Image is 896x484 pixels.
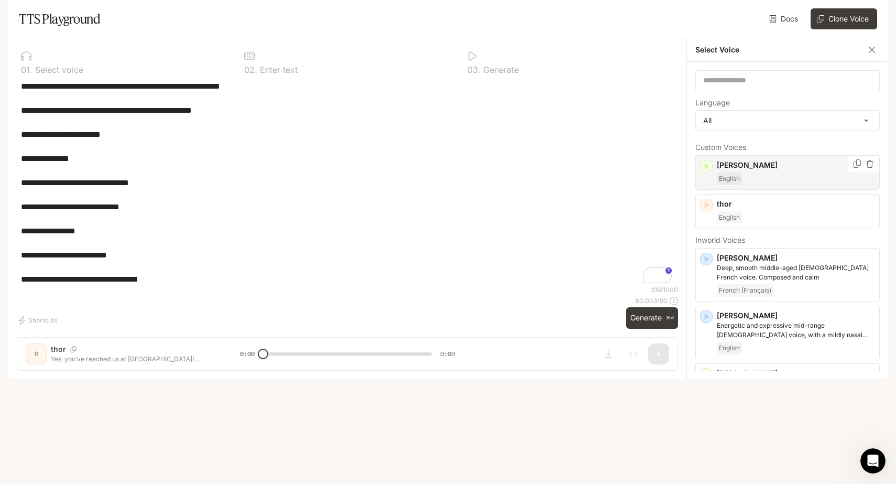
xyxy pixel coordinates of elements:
button: Shortcuts [17,312,61,329]
p: Select voice [32,66,83,74]
iframe: Intercom live chat [860,448,886,474]
p: 0 3 . [467,66,480,74]
button: Copy Voice ID [852,159,862,168]
a: Docs [767,8,802,29]
p: [PERSON_NAME] [717,253,875,263]
span: English [717,211,742,224]
p: Language [695,99,730,106]
button: Clone Voice [811,8,877,29]
p: 0 2 . [244,66,257,74]
p: $ 0.003190 [635,296,668,305]
span: English [717,342,742,354]
h1: TTS Playground [19,8,100,29]
p: [PERSON_NAME] [717,310,875,321]
p: Deep, smooth middle-aged male French voice. Composed and calm [717,263,875,282]
button: Generate⌘⏎ [626,307,678,329]
p: 319 / 1000 [651,285,678,294]
p: thor [717,199,875,209]
p: Generate [480,66,519,74]
p: [PERSON_NAME] [717,160,875,170]
p: [PERSON_NAME] [717,368,875,379]
p: Enter text [257,66,298,74]
p: ⌘⏎ [666,315,674,321]
span: English [717,173,742,185]
textarea: To enrich screen reader interactions, please activate Accessibility in Grammarly extension settings [21,80,674,285]
span: French (Français) [717,284,773,297]
button: open drawer [8,5,27,24]
p: 0 1 . [21,66,32,74]
p: Inworld Voices [695,236,880,244]
div: All [696,111,879,131]
p: Energetic and expressive mid-range male voice, with a mildly nasal quality [717,321,875,340]
p: Custom Voices [695,144,880,151]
